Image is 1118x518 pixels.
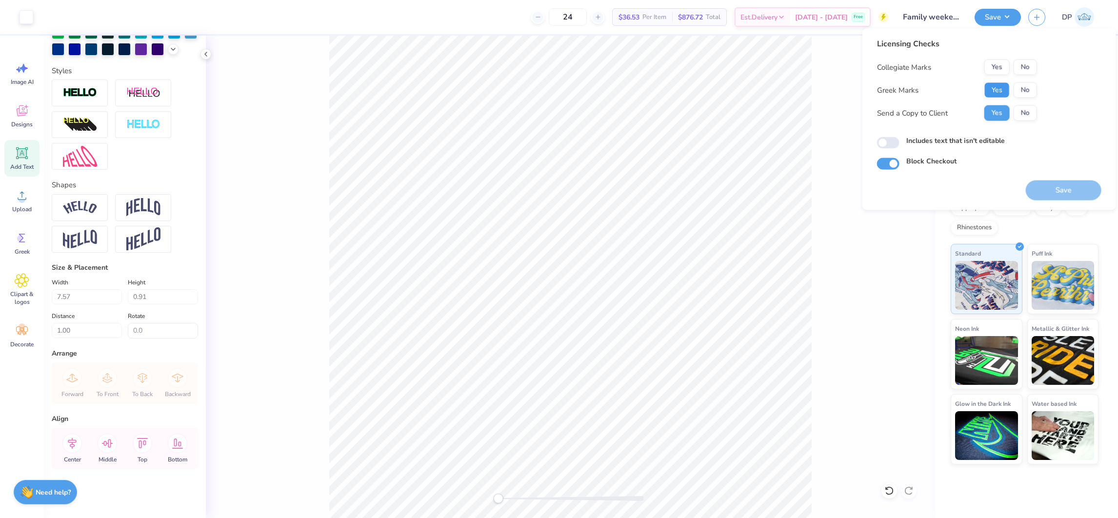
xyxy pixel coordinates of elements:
div: Send a Copy to Client [877,107,948,119]
span: Middle [99,456,117,463]
img: Water based Ink [1032,411,1095,460]
span: Metallic & Glitter Ink [1032,323,1089,334]
span: Decorate [10,340,34,348]
label: Width [52,277,68,288]
span: Upload [12,205,32,213]
button: Save [975,9,1021,26]
img: Free Distort [63,146,97,167]
label: Shapes [52,179,76,191]
button: No [1014,105,1037,121]
label: Includes text that isn't editable [906,136,1005,146]
span: $876.72 [678,12,703,22]
span: DP [1062,12,1072,23]
button: Yes [984,82,1010,98]
span: Water based Ink [1032,398,1077,409]
span: Add Text [10,163,34,171]
span: Center [64,456,81,463]
img: Stroke [63,87,97,99]
span: Puff Ink [1032,248,1052,259]
img: Puff Ink [1032,261,1095,310]
button: Yes [984,60,1010,75]
span: Designs [11,120,33,128]
span: Per Item [642,12,666,22]
input: Untitled Design [896,7,967,27]
label: Distance [52,310,75,322]
span: Free [854,14,863,20]
span: Top [138,456,147,463]
label: Height [128,277,145,288]
label: Rotate [128,310,145,322]
span: Glow in the Dark Ink [955,398,1011,409]
a: DP [1058,7,1098,27]
span: Total [706,12,720,22]
span: Standard [955,248,981,259]
input: – – [549,8,587,26]
div: Collegiate Marks [877,61,931,73]
div: Align [52,414,198,424]
div: Accessibility label [493,494,503,503]
img: Neon Ink [955,336,1018,385]
span: $36.53 [619,12,639,22]
label: Block Checkout [906,156,957,166]
span: Est. Delivery [740,12,778,22]
span: Bottom [168,456,187,463]
strong: Need help? [36,488,71,497]
button: No [1014,60,1037,75]
img: Glow in the Dark Ink [955,411,1018,460]
div: Greek Marks [877,84,918,96]
span: Neon Ink [955,323,979,334]
img: Metallic & Glitter Ink [1032,336,1095,385]
span: Clipart & logos [6,290,38,306]
img: 3D Illusion [63,117,97,133]
label: Styles [52,65,72,77]
img: Darlene Padilla [1075,7,1094,27]
span: [DATE] - [DATE] [795,12,848,22]
button: Yes [984,105,1010,121]
span: Image AI [11,78,34,86]
div: Rhinestones [951,220,998,235]
img: Flag [63,230,97,249]
img: Arch [126,198,160,217]
img: Negative Space [126,119,160,130]
img: Standard [955,261,1018,310]
div: Licensing Checks [877,38,1037,50]
img: Shadow [126,87,160,99]
div: Size & Placement [52,262,198,273]
img: Rise [126,227,160,251]
button: No [1014,82,1037,98]
img: Arc [63,201,97,214]
span: Greek [15,248,30,256]
div: Arrange [52,348,198,359]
